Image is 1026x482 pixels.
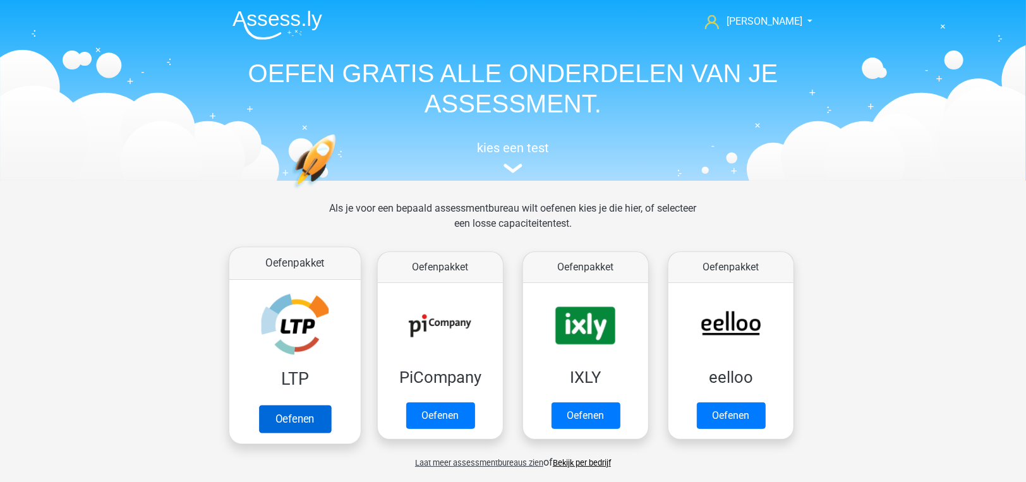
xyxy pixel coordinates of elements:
[222,58,804,119] h1: OEFEN GRATIS ALLE ONDERDELEN VAN JE ASSESSMENT.
[504,164,522,173] img: assessment
[222,140,804,155] h5: kies een test
[415,458,543,467] span: Laat meer assessmentbureaus zien
[292,134,385,248] img: oefenen
[222,445,804,470] div: of
[700,14,804,29] a: [PERSON_NAME]
[727,15,802,27] span: [PERSON_NAME]
[697,402,766,429] a: Oefenen
[552,402,620,429] a: Oefenen
[259,405,331,433] a: Oefenen
[319,201,706,246] div: Als je voor een bepaald assessmentbureau wilt oefenen kies je die hier, of selecteer een losse ca...
[553,458,611,467] a: Bekijk per bedrijf
[406,402,475,429] a: Oefenen
[232,10,322,40] img: Assessly
[222,140,804,174] a: kies een test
